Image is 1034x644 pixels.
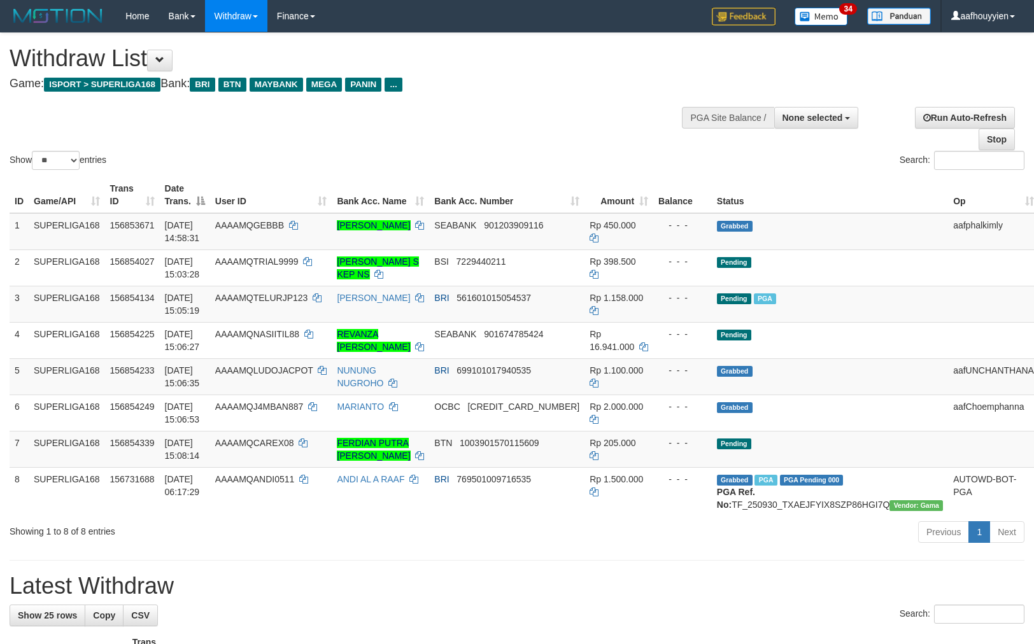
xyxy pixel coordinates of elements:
span: 34 [839,3,856,15]
th: Game/API: activate to sort column ascending [29,177,105,213]
span: Marked by aafsengchandara [754,293,776,304]
div: - - - [658,219,707,232]
span: Vendor URL: https://trx31.1velocity.biz [889,500,943,511]
a: 1 [968,521,990,543]
span: Rp 1.158.000 [590,293,643,303]
span: ... [385,78,402,92]
a: Previous [918,521,969,543]
div: Showing 1 to 8 of 8 entries [10,520,421,538]
span: Marked by aafromsomean [754,475,777,486]
span: AAAAMQTRIAL9999 [215,256,299,267]
td: SUPERLIGA168 [29,249,105,286]
td: 7 [10,431,29,467]
span: MAYBANK [250,78,303,92]
div: - - - [658,291,707,304]
div: - - - [658,473,707,486]
span: SEABANK [434,329,476,339]
span: Grabbed [717,402,753,413]
td: SUPERLIGA168 [29,213,105,250]
span: Pending [717,257,751,268]
span: BRI [434,293,449,303]
span: BRI [190,78,215,92]
span: [DATE] 14:58:31 [165,220,200,243]
th: Date Trans.: activate to sort column descending [160,177,210,213]
label: Show entries [10,151,106,170]
span: Grabbed [717,475,753,486]
td: 5 [10,358,29,395]
div: PGA Site Balance / [682,107,774,129]
span: Grabbed [717,366,753,377]
button: None selected [774,107,859,129]
span: Copy 561601015054537 to clipboard [457,293,531,303]
th: Status [712,177,948,213]
td: SUPERLIGA168 [29,358,105,395]
span: 156854134 [110,293,155,303]
span: Copy 901203909116 to clipboard [484,220,543,230]
a: Show 25 rows [10,605,85,626]
span: Rp 1.500.000 [590,474,643,484]
b: PGA Ref. No: [717,487,755,510]
th: User ID: activate to sort column ascending [210,177,332,213]
span: Rp 398.500 [590,256,635,267]
span: Copy 693816522488 to clipboard [467,402,579,412]
span: Pending [717,330,751,340]
a: [PERSON_NAME] [337,293,410,303]
span: [DATE] 15:03:28 [165,256,200,279]
img: Feedback.jpg [712,8,775,25]
h4: Game: Bank: [10,78,677,90]
span: BRI [434,365,449,375]
span: SEABANK [434,220,476,230]
a: ANDI AL A RAAF [337,474,404,484]
span: ISPORT > SUPERLIGA168 [44,78,160,92]
span: Rp 1.100.000 [590,365,643,375]
span: Rp 16.941.000 [590,329,634,352]
span: Copy 1003901570115609 to clipboard [460,438,539,448]
span: 156731688 [110,474,155,484]
a: FERDIAN PUTRA [PERSON_NAME] [337,438,410,461]
th: Bank Acc. Number: activate to sort column ascending [429,177,584,213]
label: Search: [900,605,1024,624]
th: Balance [653,177,712,213]
span: None selected [783,113,843,123]
span: 156854249 [110,402,155,412]
td: SUPERLIGA168 [29,395,105,431]
span: 156853671 [110,220,155,230]
td: SUPERLIGA168 [29,431,105,467]
input: Search: [934,151,1024,170]
select: Showentries [32,151,80,170]
a: NUNUNG NUGROHO [337,365,383,388]
a: MARIANTO [337,402,384,412]
span: BRI [434,474,449,484]
td: 4 [10,322,29,358]
img: MOTION_logo.png [10,6,106,25]
th: Bank Acc. Name: activate to sort column ascending [332,177,429,213]
span: AAAAMQTELURJP123 [215,293,308,303]
span: PGA Pending [780,475,844,486]
span: Rp 2.000.000 [590,402,643,412]
a: Stop [979,129,1015,150]
a: REVANZA [PERSON_NAME] [337,329,410,352]
div: - - - [658,400,707,413]
span: [DATE] 15:06:27 [165,329,200,352]
td: SUPERLIGA168 [29,286,105,322]
span: BTN [218,78,246,92]
span: 156854027 [110,256,155,267]
td: SUPERLIGA168 [29,467,105,516]
th: ID [10,177,29,213]
span: OCBC [434,402,460,412]
span: Copy [93,610,115,620]
span: 156854233 [110,365,155,375]
td: 3 [10,286,29,322]
span: Copy 769501009716535 to clipboard [457,474,531,484]
span: BTN [434,438,452,448]
span: Copy 7229440211 to clipboard [457,256,506,267]
div: - - - [658,255,707,268]
div: - - - [658,437,707,449]
span: [DATE] 15:06:35 [165,365,200,388]
span: PANIN [345,78,381,92]
span: AAAAMQANDI0511 [215,474,295,484]
a: Copy [85,605,124,626]
span: [DATE] 06:17:29 [165,474,200,497]
span: 156854225 [110,329,155,339]
span: AAAAMQLUDOJACPOT [215,365,313,375]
